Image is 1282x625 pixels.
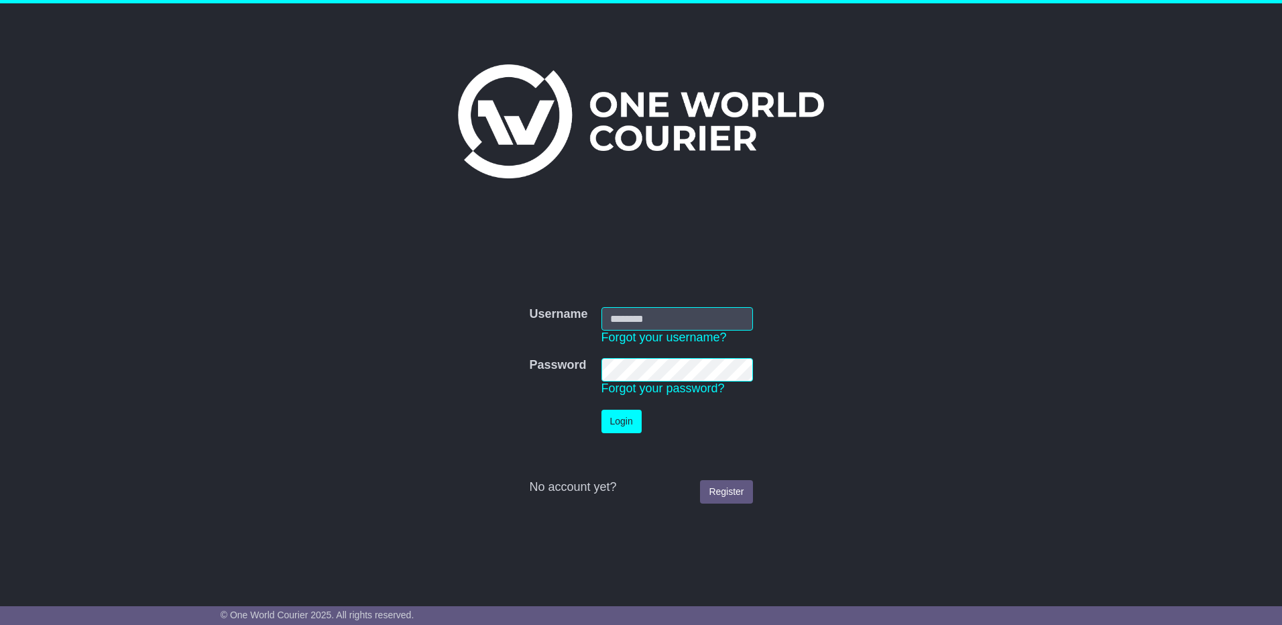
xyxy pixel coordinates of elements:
a: Forgot your username? [601,331,727,344]
a: Register [700,480,752,504]
a: Forgot your password? [601,382,725,395]
label: Username [529,307,587,322]
button: Login [601,410,642,433]
div: No account yet? [529,480,752,495]
span: © One World Courier 2025. All rights reserved. [221,610,414,620]
label: Password [529,358,586,373]
img: One World [458,64,824,178]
